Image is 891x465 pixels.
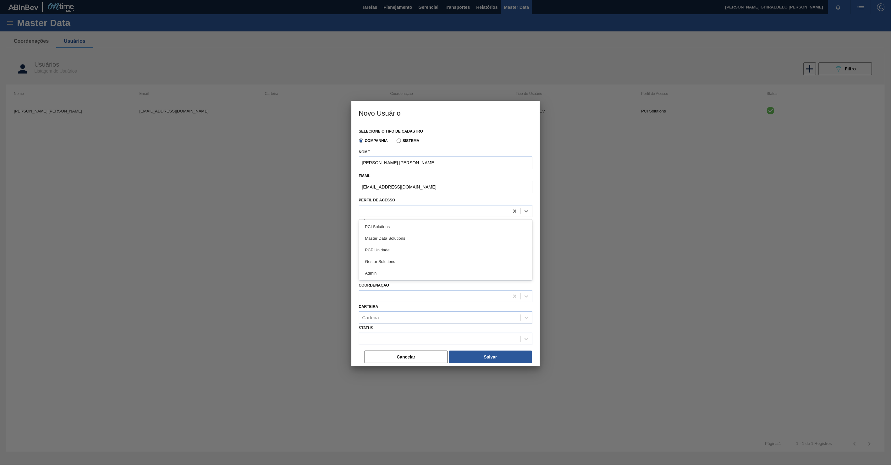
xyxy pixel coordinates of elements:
label: Coordenação [359,283,389,287]
label: Nome [359,148,532,157]
label: País [359,219,367,224]
label: Sistema [397,139,420,143]
label: Perfil de Acesso [359,198,395,202]
h3: Novo Usuário [351,101,540,125]
label: Selecione o tipo de cadastro [359,129,423,134]
div: Carteira [362,315,379,320]
label: Status [359,326,373,330]
label: Carteira [359,304,378,309]
button: Salvar [449,351,532,363]
label: Email [359,172,532,181]
label: Companhia [359,139,388,143]
div: Admin [359,267,532,279]
div: Master Data Solutions [359,232,532,244]
div: PCI Solutions [359,221,532,232]
button: Cancelar [365,351,448,363]
div: Gestor Solutions [359,256,532,267]
div: PCP Unidade [359,244,532,256]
